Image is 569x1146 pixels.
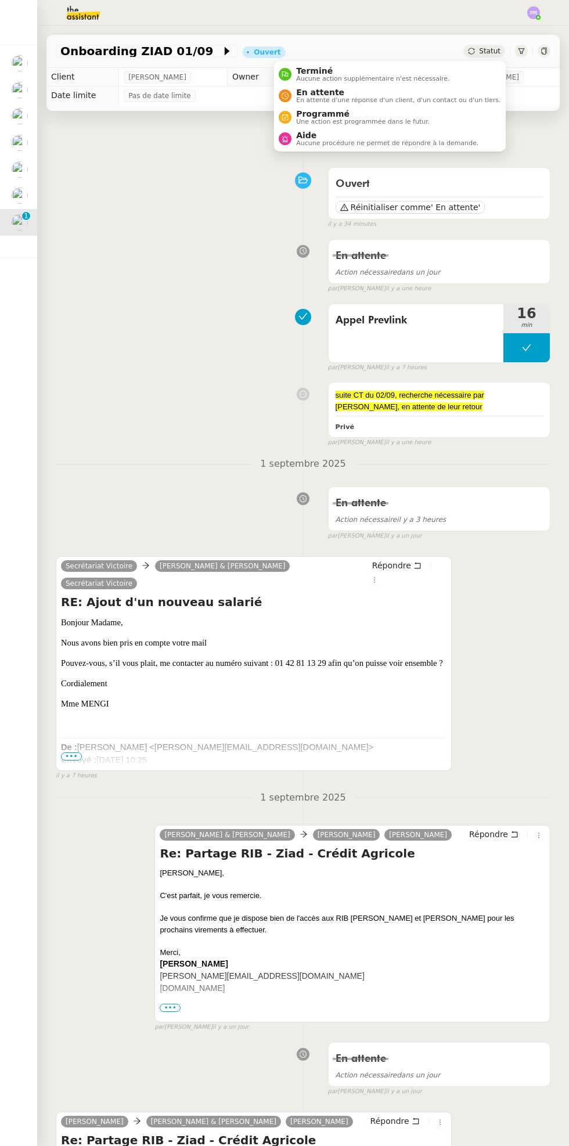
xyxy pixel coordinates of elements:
button: Répondre [368,559,426,572]
button: Répondre [465,828,523,841]
span: ••• [61,752,82,761]
span: Ouvert [336,179,370,189]
a: [PERSON_NAME][EMAIL_ADDRESS][DOMAIN_NAME] [160,971,364,981]
a: Secrétariat Victoire [61,578,137,589]
a: [PERSON_NAME] & [PERSON_NAME] [146,1116,281,1127]
span: ' En attente' [431,201,480,213]
span: par [328,438,338,448]
span: 16 [503,307,550,320]
span: Action nécessaire [336,268,397,276]
span: Programmé [296,109,430,118]
span: dans un jour [336,1071,441,1079]
small: [PERSON_NAME] [154,1022,249,1032]
span: Onboarding ZIAD 01/09 [60,45,221,57]
a: Secrétariat Victoire [61,561,137,571]
img: users%2FfjlNmCTkLiVoA3HQjY3GA5JXGxb2%2Favatar%2Fstarofservice_97480retdsc0392.png [12,214,28,230]
small: [PERSON_NAME] [328,438,431,448]
span: En attente [336,1054,386,1064]
span: dans un jour [336,268,441,276]
a: [DOMAIN_NAME] [160,983,225,993]
span: suite CT du 02/09, recherche nécessaire par [PERSON_NAME], en attente de leur retour [336,391,484,411]
img: users%2FgeBNsgrICCWBxRbiuqfStKJvnT43%2Favatar%2F643e594d886881602413a30f_1666712378186.jpeg [12,188,28,204]
span: En attente [336,498,386,509]
span: par [328,284,338,294]
span: il y a 34 minutes [328,219,377,229]
a: [PERSON_NAME] [286,1116,353,1127]
small: [PERSON_NAME] [328,531,422,541]
img: users%2FfjlNmCTkLiVoA3HQjY3GA5JXGxb2%2Favatar%2Fstarofservice_97480retdsc0392.png [12,108,28,124]
span: [PERSON_NAME] [128,71,186,83]
div: Ouvert [254,49,280,56]
span: min [503,320,550,330]
a: [PERSON_NAME] & [PERSON_NAME] [160,830,294,840]
div: [PERSON_NAME], [160,867,545,879]
span: il y a une heure [386,284,431,294]
span: Bonjour Madame, [61,618,123,627]
td: [PERSON_NAME] [160,958,364,970]
button: Réinitialiser comme' En attente' [336,201,485,214]
span: il y a un jour [386,1087,422,1097]
a: [PERSON_NAME] [384,830,452,840]
span: par [328,1087,338,1097]
span: Pas de date limite [128,90,191,102]
span: Mme MENGI [61,699,109,708]
h4: Re: Partage RIB - Ziad - Crédit Agricole [160,845,545,862]
button: Répondre [366,1115,424,1127]
div: Je vous confirme que je dispose bien de l'accès aux RIB [PERSON_NAME] et [PERSON_NAME] pour les p... [160,913,545,935]
img: users%2FfjlNmCTkLiVoA3HQjY3GA5JXGxb2%2Favatar%2Fstarofservice_97480retdsc0392.png [12,135,28,151]
span: [PERSON_NAME] <[PERSON_NAME][EMAIL_ADDRESS][DOMAIN_NAME]> [DATE] 10:25 Secrétariat Victoire <[EMA... [61,743,373,790]
small: [PERSON_NAME] [328,363,427,373]
span: il y a un jour [386,531,422,541]
img: svg [527,6,540,19]
td: Owner [228,68,276,87]
small: [PERSON_NAME] [328,1087,422,1097]
span: Aucune action supplémentaire n'est nécessaire. [296,75,449,82]
h4: RE: Ajout d'un nouveau salarié [61,594,446,610]
div: Merci, [160,947,545,958]
span: Une action est programmée dans le futur. [296,118,430,125]
span: il y a une heure [386,438,431,448]
span: Nous avons bien pris en compte votre mail [61,638,207,647]
span: il y a 3 heures [336,516,446,524]
a: [PERSON_NAME] [313,830,380,840]
span: Action nécessaire [336,516,397,524]
span: il y a 7 heures [56,771,97,781]
b: Envoyé : [61,755,96,765]
td: Client [46,68,119,87]
span: Répondre [370,1115,409,1127]
span: En attente [336,251,386,261]
nz-badge-sup: 1 [22,212,30,220]
div: C'est parfait, je vous remercie. [160,890,545,902]
a: [PERSON_NAME] & [PERSON_NAME] [155,561,290,571]
span: Aucune procédure ne permet de répondre à la demande. [296,140,478,146]
span: Pouvez-vous, s’il vous plait, me contacter au numéro suivant : 01 42 81 13 29 afin qu’on puisse v... [61,658,443,668]
span: Statut [479,47,500,55]
span: par [328,363,338,373]
div: ----- [160,1006,545,1018]
img: users%2F747wGtPOU8c06LfBMyRxetZoT1v2%2Favatar%2Fnokpict.jpg [12,161,28,178]
span: Action nécessaire [336,1071,397,1079]
span: Cordialement [61,679,107,688]
span: par [328,531,338,541]
span: Répondre [469,828,508,840]
span: il y a 7 heures [386,363,427,373]
span: 1 septembre 2025 [251,456,355,472]
p: 1 [24,212,28,222]
span: 1 septembre 2025 [251,790,355,806]
a: [PERSON_NAME] [61,1116,128,1127]
b: Privé [336,423,354,431]
span: Répondre [372,560,411,571]
div: Je viens de le faire ! Il faudra également faire la même chose pour notre nouvelle stagiaire [PER... [168,1017,545,1051]
span: De : [61,743,77,752]
td: Date limite [46,87,119,105]
span: Appel Prevlink [336,312,496,329]
span: Aide [296,131,478,140]
img: users%2FfjlNmCTkLiVoA3HQjY3GA5JXGxb2%2Favatar%2Fstarofservice_97480retdsc0392.png [12,55,28,71]
span: par [154,1022,164,1032]
span: il y a un jour [213,1022,249,1032]
span: En attente d'une réponse d'un client, d'un contact ou d'un tiers. [296,97,500,103]
span: ••• [160,1004,181,1012]
span: Terminé [296,66,449,75]
span: Réinitialiser comme [351,201,431,213]
img: users%2FfjlNmCTkLiVoA3HQjY3GA5JXGxb2%2Favatar%2Fstarofservice_97480retdsc0392.png [12,82,28,98]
